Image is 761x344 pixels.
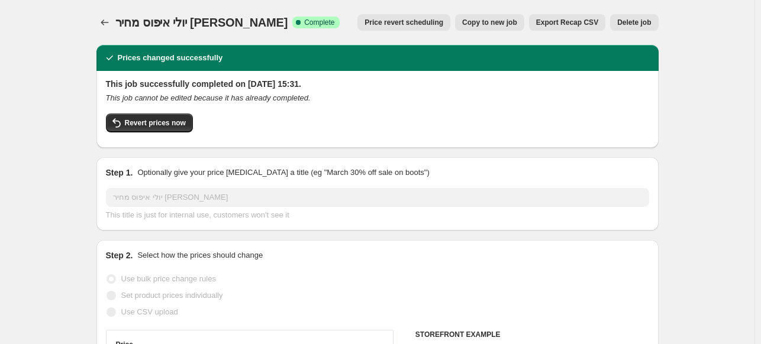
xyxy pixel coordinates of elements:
[121,274,216,283] span: Use bulk price change rules
[106,188,649,207] input: 30% off holiday sale
[121,307,178,316] span: Use CSV upload
[115,16,288,29] span: יולי איפוס מחיר [PERSON_NAME]
[137,167,429,179] p: Optionally give your price [MEDICAL_DATA] a title (eg "March 30% off sale on boots")
[357,14,450,31] button: Price revert scheduling
[137,249,263,261] p: Select how the prices should change
[455,14,524,31] button: Copy to new job
[536,18,598,27] span: Export Recap CSV
[610,14,658,31] button: Delete job
[106,78,649,90] h2: This job successfully completed on [DATE] 15:31.
[121,291,223,300] span: Set product prices individually
[96,14,113,31] button: Price change jobs
[462,18,517,27] span: Copy to new job
[106,93,311,102] i: This job cannot be edited because it has already completed.
[106,210,289,219] span: This title is just for internal use, customers won't see it
[304,18,334,27] span: Complete
[106,249,133,261] h2: Step 2.
[415,330,649,339] h6: STOREFRONT EXAMPLE
[529,14,605,31] button: Export Recap CSV
[365,18,443,27] span: Price revert scheduling
[106,167,133,179] h2: Step 1.
[118,52,223,64] h2: Prices changed successfully
[617,18,651,27] span: Delete job
[125,118,186,128] span: Revert prices now
[106,113,193,132] button: Revert prices now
